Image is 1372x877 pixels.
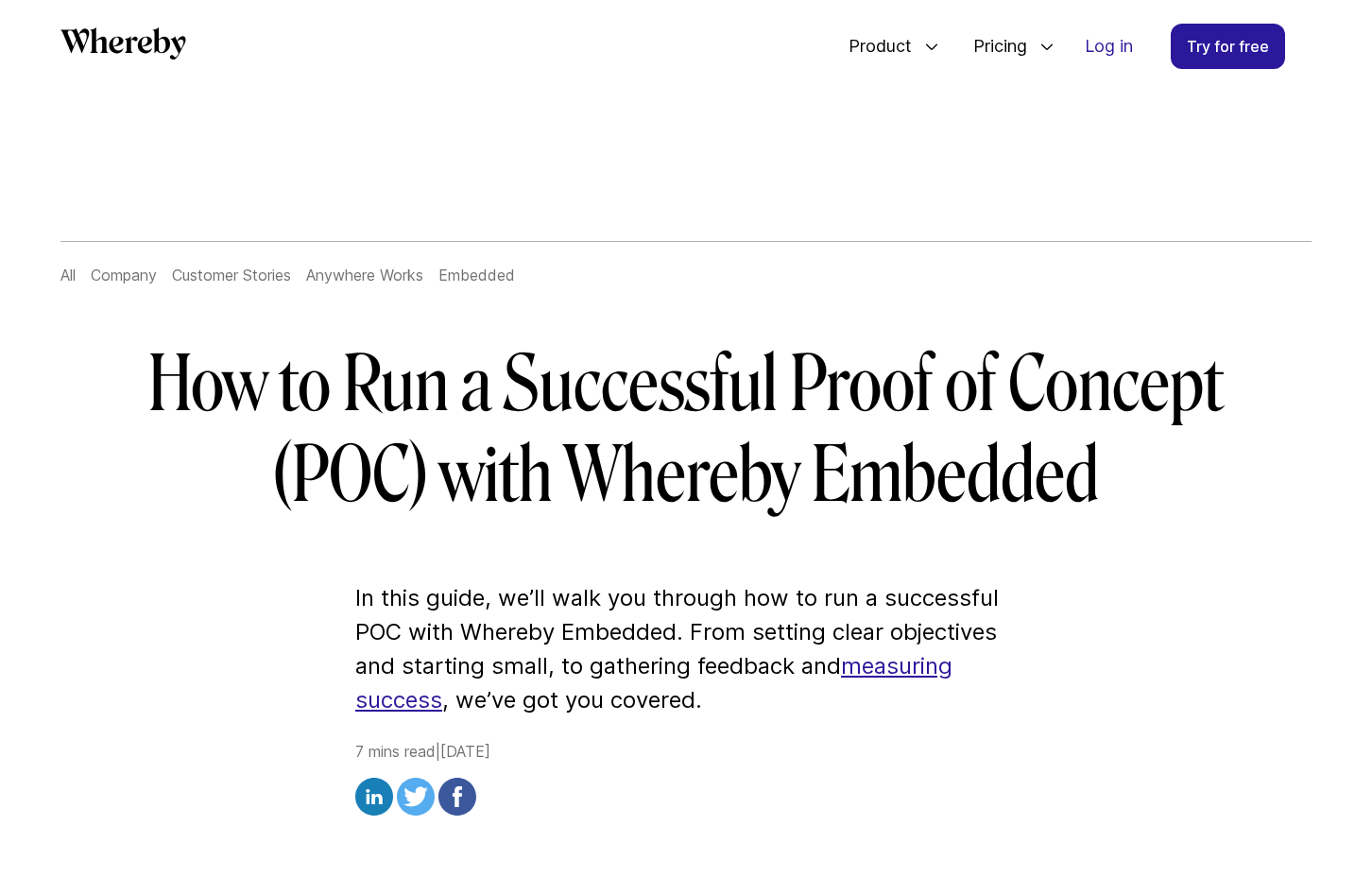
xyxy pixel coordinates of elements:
a: Embedded [438,266,515,284]
span: Pricing [954,15,1032,77]
a: Anywhere Works [306,266,423,284]
h1: How to Run a Successful Proof of Concept (POC) with Whereby Embedded [142,339,1230,521]
a: Try for free [1171,24,1285,69]
a: Whereby [60,27,186,66]
p: In this guide, we’ll walk you through how to run a successful POC with Whereby Embedded. From set... [355,581,1017,717]
a: Company [91,266,157,284]
div: 7 mins read | [DATE] [355,740,1017,821]
svg: Whereby [60,27,186,60]
a: measuring success [355,652,952,714]
a: Customer Stories [172,266,291,284]
img: facebook [438,778,476,816]
a: All [60,266,76,284]
img: twitter [397,778,435,816]
span: Product [830,15,917,77]
img: linkedin [355,778,393,816]
a: Log in [1070,25,1148,68]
